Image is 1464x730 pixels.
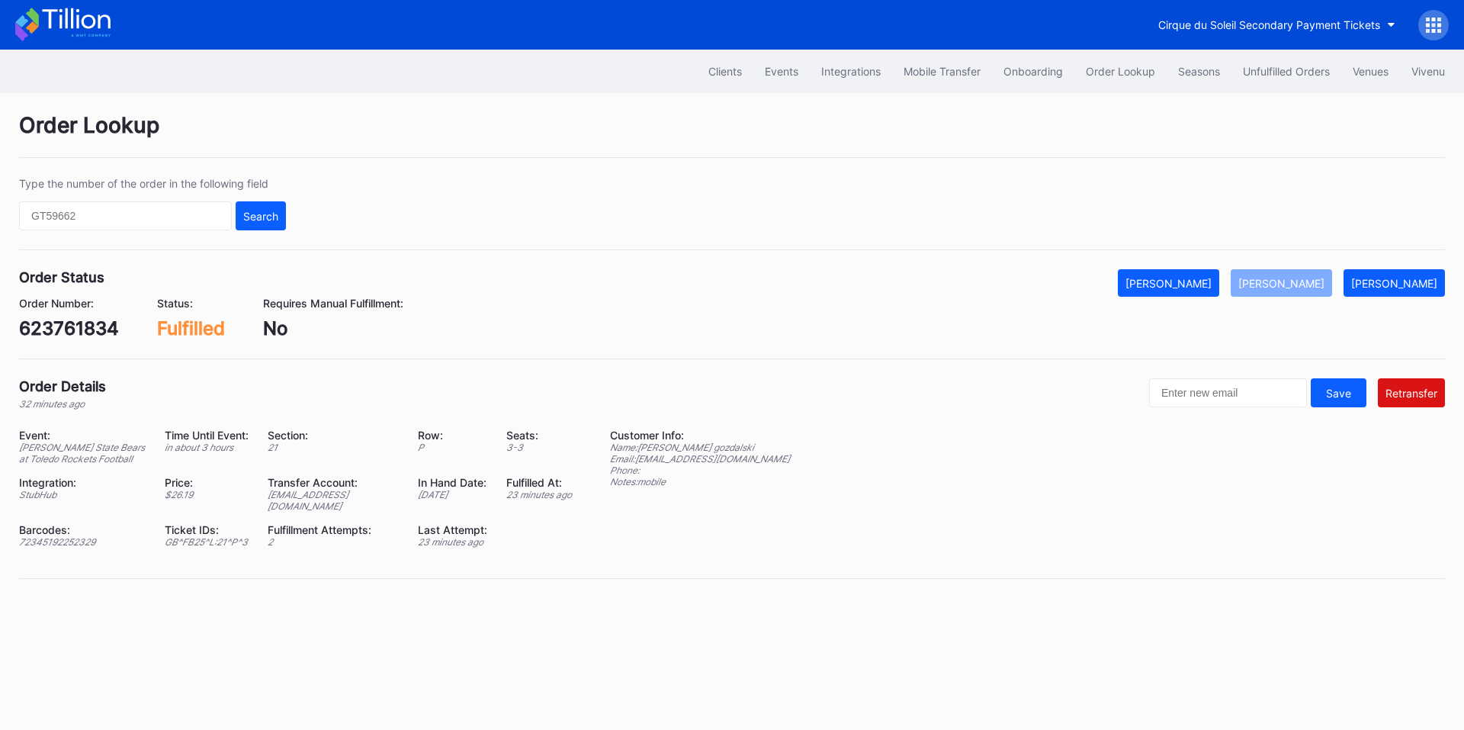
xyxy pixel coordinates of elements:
button: Search [236,201,286,230]
div: 2 [268,536,399,548]
div: Integration: [19,476,146,489]
div: Barcodes: [19,523,146,536]
input: Enter new email [1149,378,1307,407]
button: Vivenu [1400,57,1456,85]
div: Ticket IDs: [165,523,249,536]
div: Event: [19,429,146,442]
div: StubHub [19,489,146,500]
button: Unfulfilled Orders [1231,57,1341,85]
div: Order Status [19,269,104,285]
div: Venues [1353,65,1389,78]
button: Integrations [810,57,892,85]
div: 72345192252329 [19,536,146,548]
div: 3 - 3 [506,442,572,453]
div: Customer Info: [610,429,790,442]
div: 21 [268,442,399,453]
div: 23 minutes ago [506,489,572,500]
button: [PERSON_NAME] [1344,269,1445,297]
div: in about 3 hours [165,442,249,453]
div: 32 minutes ago [19,398,106,410]
div: [PERSON_NAME] State Bears at Toledo Rockets Football [19,442,146,465]
div: Fulfilled [157,317,225,339]
div: Phone: [610,465,790,476]
div: Row: [418,429,487,442]
div: [EMAIL_ADDRESS][DOMAIN_NAME] [268,489,399,512]
div: Clients [708,65,742,78]
div: Transfer Account: [268,476,399,489]
div: [PERSON_NAME] [1351,277,1437,290]
button: [PERSON_NAME] [1231,269,1332,297]
div: Events [765,65,798,78]
div: Mobile Transfer [904,65,981,78]
div: Last Attempt: [418,523,487,536]
button: [PERSON_NAME] [1118,269,1219,297]
div: Notes: mobile [610,476,790,487]
div: Unfulfilled Orders [1243,65,1330,78]
div: Price: [165,476,249,489]
div: Integrations [821,65,881,78]
button: Onboarding [992,57,1074,85]
button: Order Lookup [1074,57,1167,85]
div: $ 26.19 [165,489,249,500]
input: GT59662 [19,201,232,230]
button: Save [1311,378,1366,407]
div: Cirque du Soleil Secondary Payment Tickets [1158,18,1380,31]
div: Retransfer [1385,387,1437,400]
div: Order Details [19,378,106,394]
div: P [418,442,487,453]
div: Fulfillment Attempts: [268,523,399,536]
div: Type the number of the order in the following field [19,177,286,190]
div: Time Until Event: [165,429,249,442]
div: Requires Manual Fulfillment: [263,297,403,310]
button: Events [753,57,810,85]
div: Order Number: [19,297,119,310]
div: Seasons [1178,65,1220,78]
div: Order Lookup [19,112,1445,158]
div: Search [243,210,278,223]
div: Fulfilled At: [506,476,572,489]
div: 23 minutes ago [418,536,487,548]
div: GB^FB25^L:21^P^3 [165,536,249,548]
div: Vivenu [1411,65,1445,78]
div: Name: [PERSON_NAME] gozdalski [610,442,790,453]
div: Seats: [506,429,572,442]
button: Retransfer [1378,378,1445,407]
button: Clients [697,57,753,85]
div: Status: [157,297,225,310]
div: [PERSON_NAME] [1238,277,1324,290]
div: Onboarding [1003,65,1063,78]
div: In Hand Date: [418,476,487,489]
div: [PERSON_NAME] [1125,277,1212,290]
div: Section: [268,429,399,442]
button: Seasons [1167,57,1231,85]
div: 623761834 [19,317,119,339]
button: Venues [1341,57,1400,85]
div: Email: [EMAIL_ADDRESS][DOMAIN_NAME] [610,453,790,465]
button: Mobile Transfer [892,57,992,85]
div: Order Lookup [1086,65,1155,78]
div: [DATE] [418,489,487,500]
div: Save [1326,387,1351,400]
button: Cirque du Soleil Secondary Payment Tickets [1147,11,1407,39]
div: No [263,317,403,339]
